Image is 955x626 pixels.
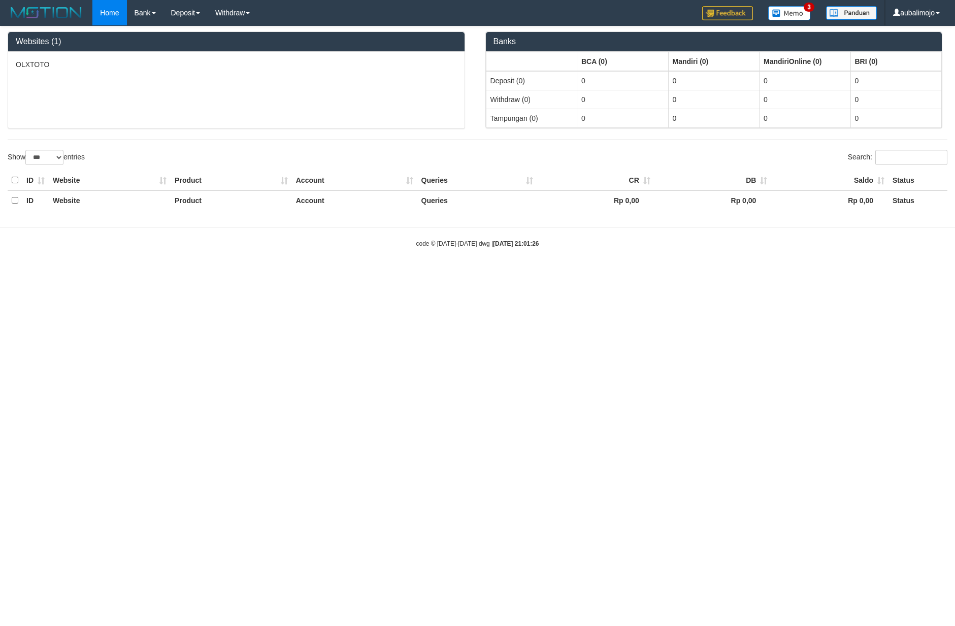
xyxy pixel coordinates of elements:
[486,109,577,127] td: Tampungan (0)
[486,52,577,71] th: Group: activate to sort column ascending
[654,190,772,210] th: Rp 0,00
[702,6,753,20] img: Feedback.jpg
[577,90,669,109] td: 0
[577,52,669,71] th: Group: activate to sort column ascending
[493,37,935,46] h3: Banks
[49,190,171,210] th: Website
[486,71,577,90] td: Deposit (0)
[537,171,654,190] th: CR
[888,171,947,190] th: Status
[875,150,947,165] input: Search:
[8,5,85,20] img: MOTION_logo.png
[850,52,942,71] th: Group: activate to sort column ascending
[49,171,171,190] th: Website
[848,150,947,165] label: Search:
[850,90,942,109] td: 0
[22,171,49,190] th: ID
[171,190,292,210] th: Product
[760,71,851,90] td: 0
[850,71,942,90] td: 0
[537,190,654,210] th: Rp 0,00
[888,190,947,210] th: Status
[771,190,888,210] th: Rp 0,00
[768,6,811,20] img: Button%20Memo.svg
[760,52,851,71] th: Group: activate to sort column ascending
[804,3,814,12] span: 3
[826,6,877,20] img: panduan.png
[668,109,760,127] td: 0
[577,71,669,90] td: 0
[8,150,85,165] label: Show entries
[292,171,417,190] th: Account
[171,171,292,190] th: Product
[668,52,760,71] th: Group: activate to sort column ascending
[760,90,851,109] td: 0
[22,190,49,210] th: ID
[292,190,417,210] th: Account
[654,171,772,190] th: DB
[493,240,539,247] strong: [DATE] 21:01:26
[16,37,457,46] h3: Websites (1)
[668,71,760,90] td: 0
[577,109,669,127] td: 0
[760,109,851,127] td: 0
[486,90,577,109] td: Withdraw (0)
[16,59,457,70] p: OLXTOTO
[416,240,539,247] small: code © [DATE]-[DATE] dwg |
[668,90,760,109] td: 0
[850,109,942,127] td: 0
[25,150,63,165] select: Showentries
[417,190,538,210] th: Queries
[771,171,888,190] th: Saldo
[417,171,538,190] th: Queries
